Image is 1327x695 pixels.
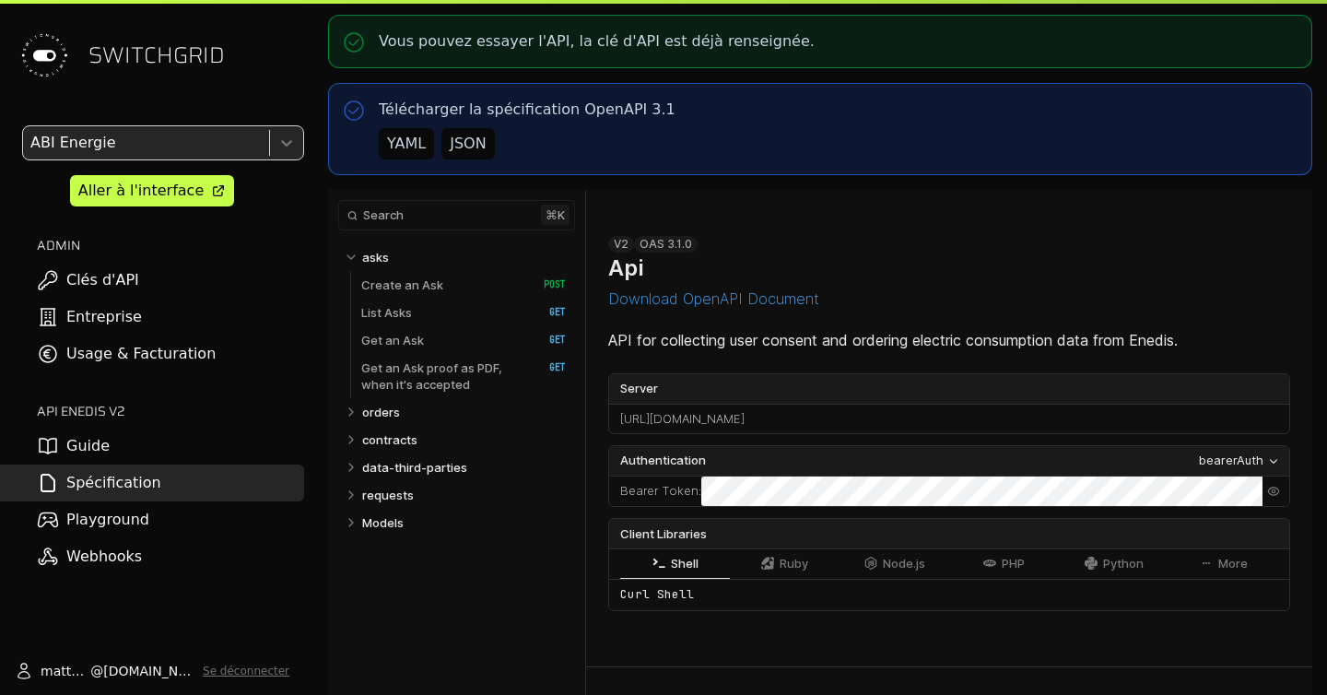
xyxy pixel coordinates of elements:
[609,519,1289,548] div: Client Libraries
[362,514,404,531] p: Models
[78,180,204,202] div: Aller à l'interface
[362,404,400,420] p: orders
[609,477,701,506] div: :
[37,402,304,420] h2: API ENEDIS v2
[363,208,404,222] span: Search
[362,243,567,271] a: asks
[530,278,566,291] span: POST
[362,431,417,448] p: contracts
[361,332,424,348] p: Get an Ask
[530,306,566,319] span: GET
[70,175,234,206] a: Aller à l'interface
[620,452,706,470] span: Authentication
[37,236,304,254] h2: ADMIN
[608,290,819,307] button: Download OpenAPI Document
[361,326,566,354] a: Get an Ask GET
[361,354,566,398] a: Get an Ask proof as PDF, when it's accepted GET
[608,236,634,253] div: v2
[609,374,1289,404] label: Server
[361,304,412,321] p: List Asks
[362,509,567,536] a: Models
[361,359,524,393] p: Get an Ask proof as PDF, when it's accepted
[671,557,699,571] span: Shell
[361,271,566,299] a: Create an Ask POST
[103,662,195,680] span: [DOMAIN_NAME]
[362,481,567,509] a: requests
[362,426,567,454] a: contracts
[362,459,467,476] p: data-third-parties
[88,41,225,70] span: SWITCHGRID
[609,579,1289,610] div: Curl Shell
[530,361,566,374] span: GET
[361,277,443,293] p: Create an Ask
[362,249,389,265] p: asks
[203,664,289,678] button: Se déconnecter
[1103,557,1144,571] span: Python
[1199,452,1263,470] div: bearerAuth
[379,30,815,53] p: Vous pouvez essayer l'API, la clé d'API est déjà renseignée.
[620,482,699,501] label: Bearer Token
[1193,451,1286,471] button: bearerAuth
[15,26,74,85] img: Switchgrid Logo
[1002,557,1025,571] span: PHP
[362,487,414,503] p: requests
[90,662,103,680] span: @
[379,99,675,121] p: Télécharger la spécification OpenAPI 3.1
[41,662,90,680] span: matthieu
[362,454,567,481] a: data-third-parties
[379,128,434,159] button: YAML
[780,557,808,571] span: Ruby
[530,334,566,347] span: GET
[450,133,486,155] div: JSON
[362,398,567,426] a: orders
[441,128,494,159] button: JSON
[541,205,570,225] kbd: ⌘ k
[608,329,1290,351] p: API for collecting user consent and ordering electric consumption data from Enedis.
[387,133,426,155] div: YAML
[609,405,1289,434] div: [URL][DOMAIN_NAME]
[608,254,643,281] h1: Api
[883,557,925,571] span: Node.js
[361,299,566,326] a: List Asks GET
[634,236,698,253] div: OAS 3.1.0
